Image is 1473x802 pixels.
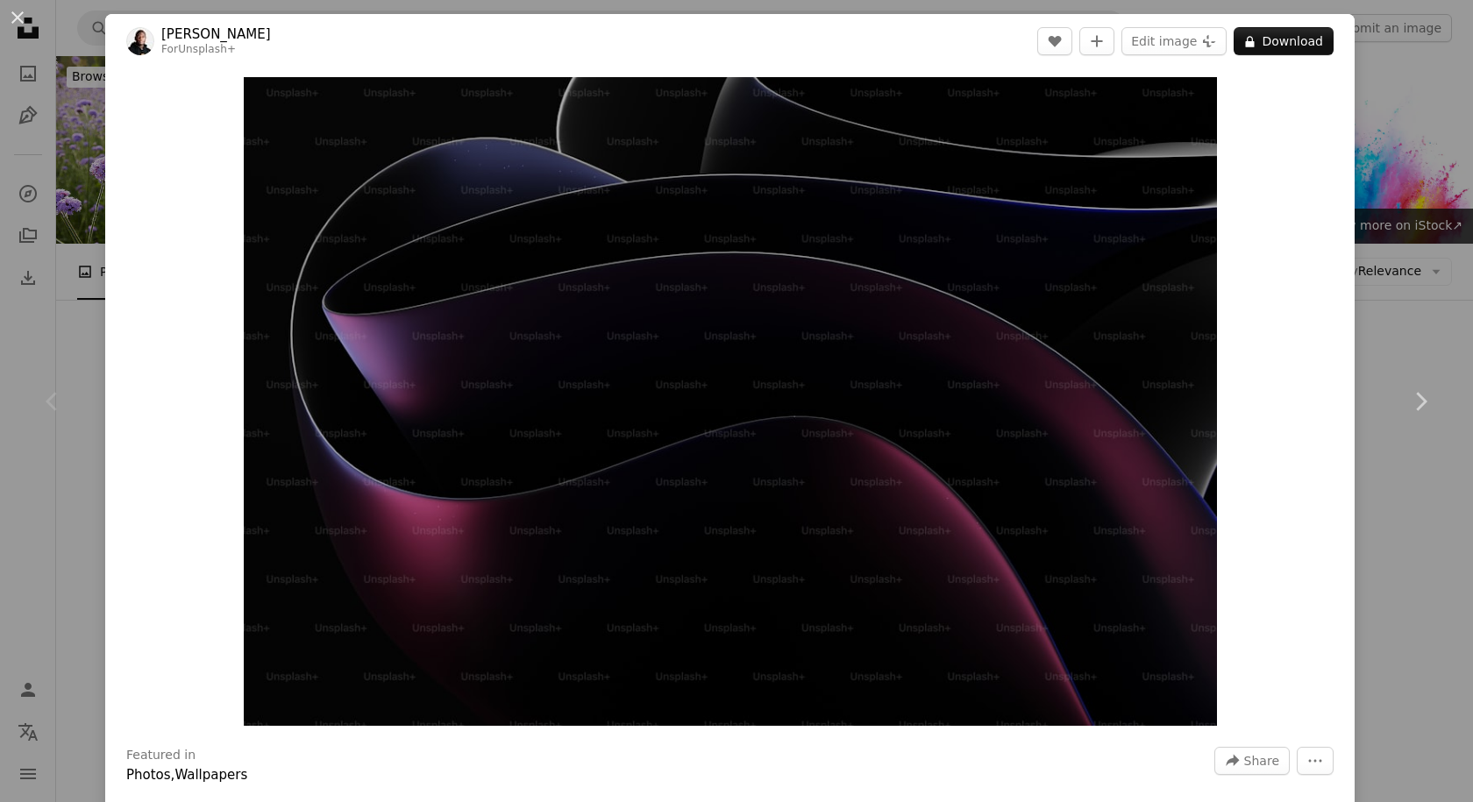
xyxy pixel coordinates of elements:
img: Go to Philip Oroni's profile [126,27,154,55]
button: More Actions [1297,747,1334,775]
a: Photos [126,767,171,783]
a: [PERSON_NAME] [161,25,271,43]
span: , [171,767,175,783]
img: a black and purple abstract background with curves [244,77,1217,726]
button: Add to Collection [1079,27,1114,55]
button: Download [1234,27,1334,55]
button: Like [1037,27,1072,55]
a: Wallpapers [174,767,247,783]
a: Next [1368,317,1473,486]
button: Edit image [1121,27,1227,55]
span: Share [1244,748,1279,774]
div: For [161,43,271,57]
a: Unsplash+ [178,43,236,55]
button: Zoom in on this image [244,77,1217,726]
h3: Featured in [126,747,196,764]
button: Share this image [1214,747,1290,775]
